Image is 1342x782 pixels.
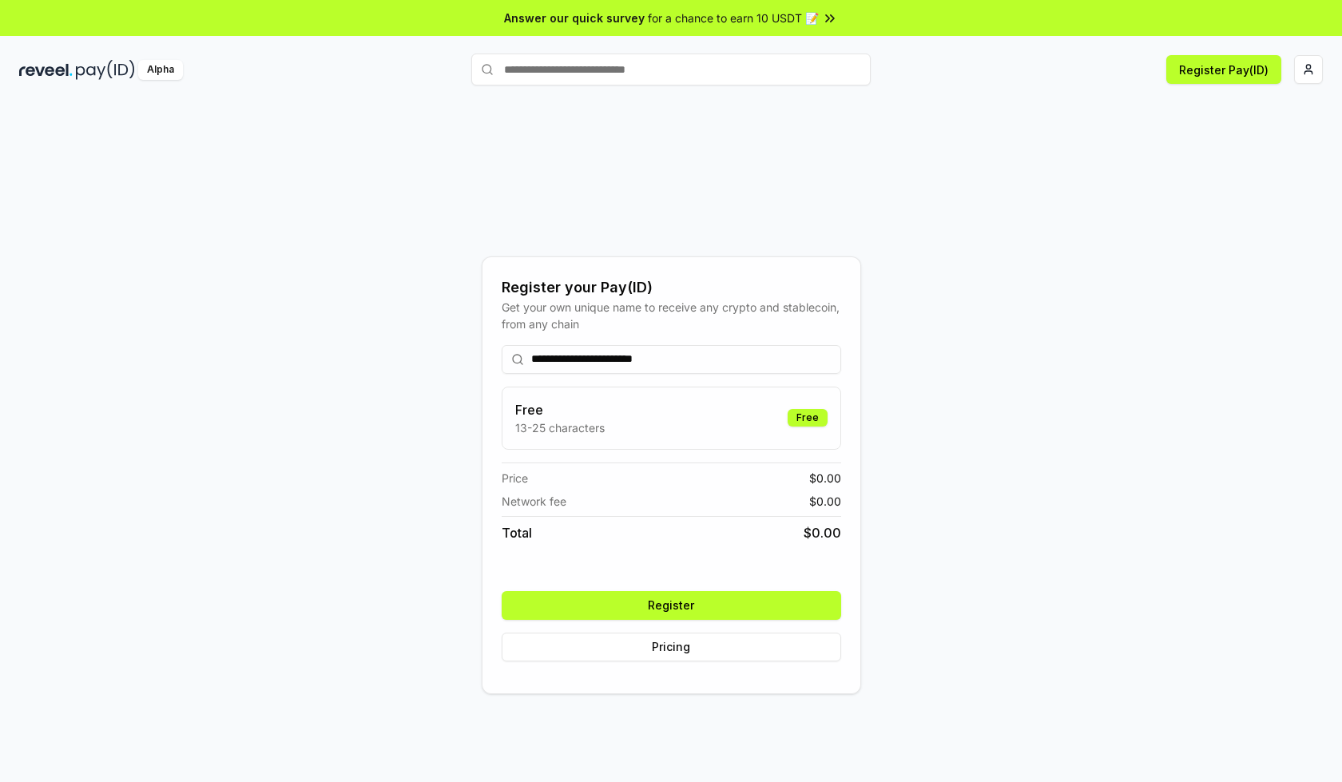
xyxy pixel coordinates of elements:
div: Free [788,409,828,427]
div: Register your Pay(ID) [502,276,841,299]
span: $ 0.00 [809,493,841,510]
h3: Free [515,400,605,419]
img: pay_id [76,60,135,80]
span: Price [502,470,528,486]
p: 13-25 characters [515,419,605,436]
div: Alpha [138,60,183,80]
button: Pricing [502,633,841,661]
span: $ 0.00 [809,470,841,486]
button: Register [502,591,841,620]
span: for a chance to earn 10 USDT 📝 [648,10,819,26]
span: Answer our quick survey [504,10,645,26]
span: $ 0.00 [804,523,841,542]
div: Get your own unique name to receive any crypto and stablecoin, from any chain [502,299,841,332]
span: Total [502,523,532,542]
span: Network fee [502,493,566,510]
button: Register Pay(ID) [1166,55,1281,84]
img: reveel_dark [19,60,73,80]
